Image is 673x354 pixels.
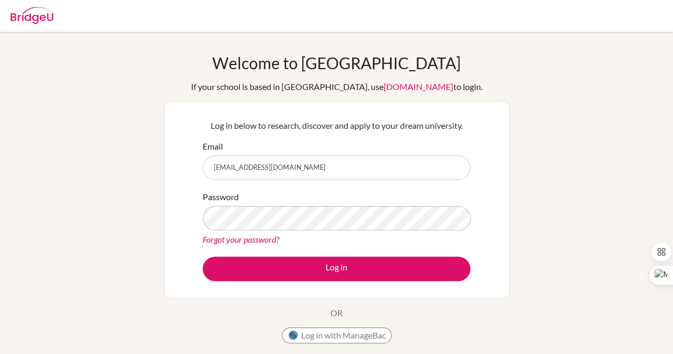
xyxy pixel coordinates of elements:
[203,234,279,244] a: Forgot your password?
[282,327,392,343] button: Log in with ManageBac
[11,7,53,24] img: Bridge-U
[330,307,343,319] p: OR
[203,257,470,281] button: Log in
[203,119,470,132] p: Log in below to research, discover and apply to your dream university.
[191,80,483,93] div: If your school is based in [GEOGRAPHIC_DATA], use to login.
[384,81,453,92] a: [DOMAIN_NAME]
[203,191,239,203] label: Password
[203,140,223,153] label: Email
[212,53,461,72] h1: Welcome to [GEOGRAPHIC_DATA]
